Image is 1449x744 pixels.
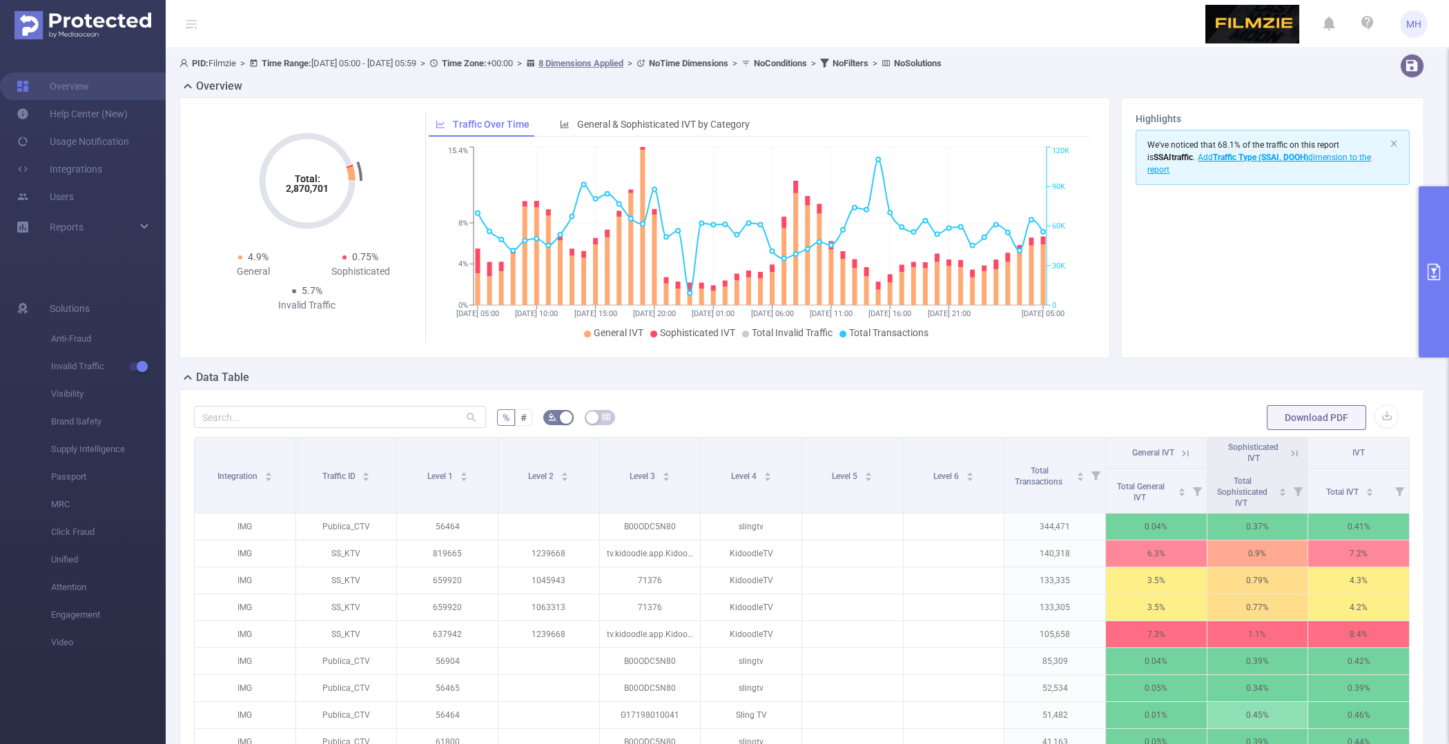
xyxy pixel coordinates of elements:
[594,327,643,338] span: General IVT
[195,648,295,674] p: IMG
[179,59,192,68] i: icon: user
[1178,486,1186,494] div: Sort
[51,353,166,380] span: Invalid Traffic
[1132,448,1174,458] span: General IVT
[1308,567,1409,594] p: 4.3%
[458,301,468,310] tspan: 0%
[296,567,397,594] p: SS_KTV
[1076,470,1084,474] i: icon: caret-up
[1022,309,1064,318] tspan: [DATE] 05:00
[602,413,610,421] i: icon: table
[927,309,970,318] tspan: [DATE] 21:00
[1308,648,1409,674] p: 0.42%
[662,476,670,480] i: icon: caret-down
[701,540,801,567] p: KidoodleTV
[1390,469,1409,513] i: Filter menu
[1004,702,1105,728] p: 51,482
[600,594,701,620] p: 71376
[1217,476,1267,508] span: Total Sophisticated IVT
[458,260,468,269] tspan: 4%
[1052,147,1069,156] tspan: 120K
[1207,594,1308,620] p: 0.77%
[51,518,166,546] span: Click Fraud
[1207,675,1308,701] p: 0.34%
[397,675,498,701] p: 56465
[728,58,741,68] span: >
[701,702,801,728] p: Sling TV
[1106,594,1207,620] p: 3.5%
[17,128,129,155] a: Usage Notification
[286,183,329,194] tspan: 2,870,701
[1136,112,1410,126] h3: Highlights
[1147,140,1371,175] span: We've noticed that 68.1% of the traffic on this report is .
[458,219,468,228] tspan: 8%
[521,412,527,423] span: #
[560,119,570,129] i: icon: bar-chart
[503,412,509,423] span: %
[427,471,455,481] span: Level 1
[764,476,771,480] i: icon: caret-down
[701,621,801,647] p: KidoodleTV
[253,298,361,313] div: Invalid Traffic
[1052,262,1065,271] tspan: 30K
[1076,470,1085,478] div: Sort
[1207,702,1308,728] p: 0.45%
[264,470,273,478] div: Sort
[460,470,468,478] div: Sort
[179,58,942,68] span: Filmzie [DATE] 05:00 - [DATE] 05:59 +00:00
[1004,513,1105,540] p: 344,471
[1147,153,1371,175] span: Add dimension to the report
[195,675,295,701] p: IMG
[397,648,498,674] p: 56904
[1004,648,1105,674] p: 85,309
[849,327,928,338] span: Total Transactions
[1308,540,1409,567] p: 7.2%
[894,58,942,68] b: No Solutions
[701,594,801,620] p: KidoodleTV
[51,491,166,518] span: MRC
[1004,540,1105,567] p: 140,318
[296,675,397,701] p: Publica_CTV
[692,309,735,318] tspan: [DATE] 01:00
[809,309,852,318] tspan: [DATE] 11:00
[1308,513,1409,540] p: 0.41%
[633,309,676,318] tspan: [DATE] 20:00
[296,621,397,647] p: SS_KTV
[1004,567,1105,594] p: 133,335
[966,470,973,474] i: icon: caret-up
[362,470,370,478] div: Sort
[868,309,911,318] tspan: [DATE] 16:00
[195,540,295,567] p: IMG
[200,264,307,279] div: General
[397,567,498,594] p: 659920
[600,513,701,540] p: B00ODC5N80
[51,463,166,491] span: Passport
[307,264,415,279] div: Sophisticated
[1106,540,1207,567] p: 6.3%
[397,702,498,728] p: 56464
[264,476,272,480] i: icon: caret-down
[1207,567,1308,594] p: 0.79%
[51,574,166,601] span: Attention
[764,470,772,478] div: Sort
[1086,438,1105,513] i: Filter menu
[1308,702,1409,728] p: 0.46%
[1207,513,1308,540] p: 0.37%
[1154,153,1193,162] b: SSAI traffic
[448,147,468,156] tspan: 15.4%
[600,675,701,701] p: B00ODC5N80
[498,621,599,647] p: 1239668
[14,11,151,39] img: Protected Media
[1366,486,1374,490] i: icon: caret-up
[1052,301,1056,310] tspan: 0
[1213,153,1308,162] b: Traffic Type (SSAI, DOOH)
[17,183,74,211] a: Users
[1390,136,1398,151] button: icon: close
[195,702,295,728] p: IMG
[1278,486,1287,494] div: Sort
[397,594,498,620] p: 659920
[701,513,801,540] p: slingtv
[362,476,370,480] i: icon: caret-down
[294,173,320,184] tspan: Total:
[51,435,166,463] span: Supply Intelligence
